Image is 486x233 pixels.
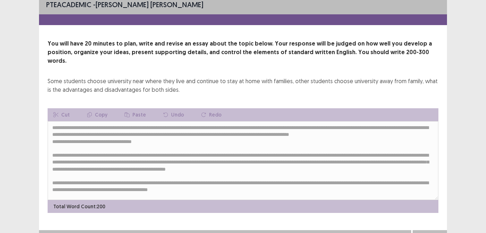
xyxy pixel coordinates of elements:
[53,203,105,210] p: Total Word Count: 200
[48,108,76,121] button: Cut
[81,108,113,121] button: Copy
[48,77,438,94] div: Some students choose university near where they live and continue to stay at home with families, ...
[195,108,227,121] button: Redo
[157,108,190,121] button: Undo
[119,108,152,121] button: Paste
[48,39,438,65] p: You will have 20 minutes to plan, write and revise an essay about the topic below. Your response ...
